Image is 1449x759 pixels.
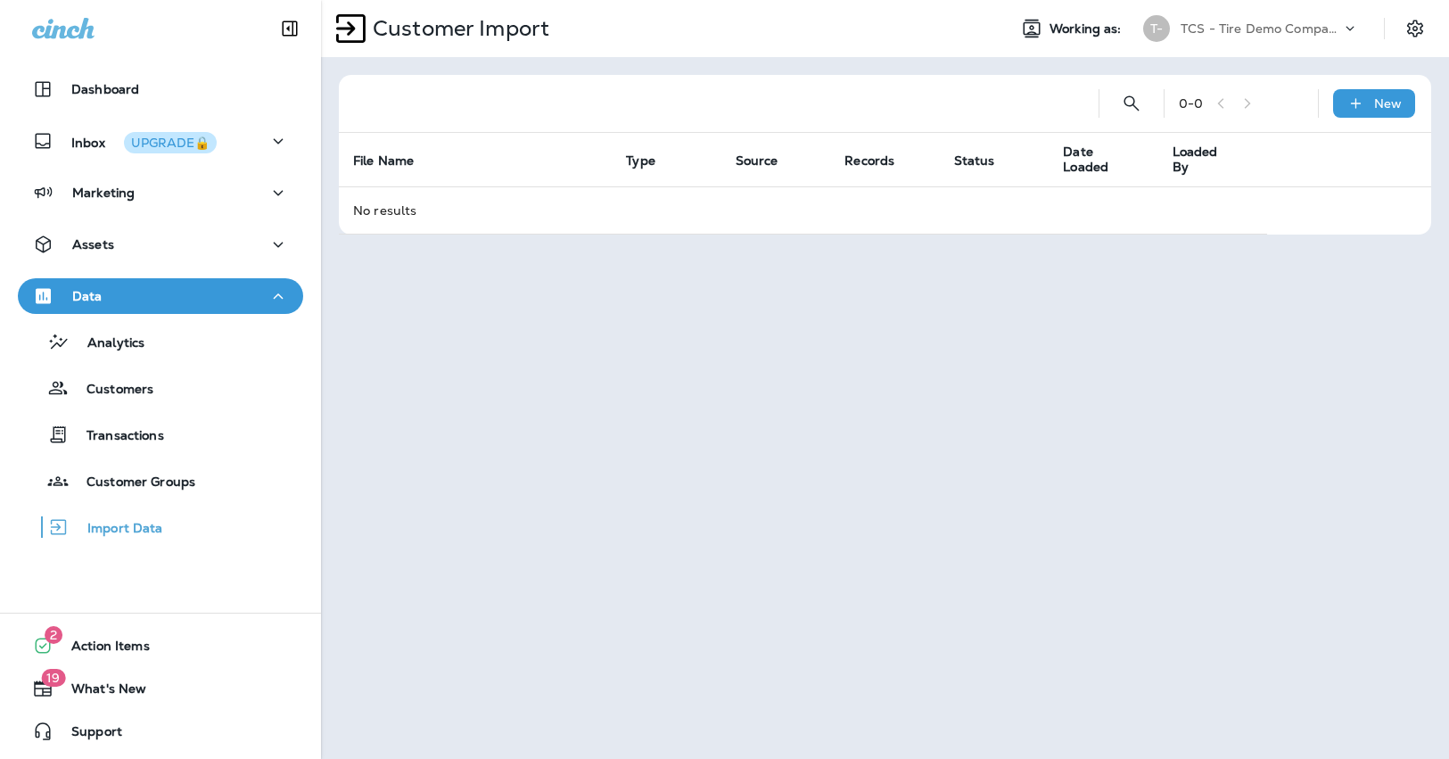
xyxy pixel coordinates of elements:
[366,15,549,42] p: Customer Import
[124,132,217,153] button: UPGRADE🔒
[1173,144,1238,175] span: Loaded By
[265,11,315,46] button: Collapse Sidebar
[18,323,303,360] button: Analytics
[954,153,1018,169] span: Status
[131,136,210,149] div: UPGRADE🔒
[18,416,303,453] button: Transactions
[954,153,995,169] span: Status
[353,153,437,169] span: File Name
[54,639,150,660] span: Action Items
[69,428,164,445] p: Transactions
[1181,21,1341,36] p: TCS - Tire Demo Company
[353,153,414,169] span: File Name
[736,153,802,169] span: Source
[72,237,114,252] p: Assets
[1050,21,1125,37] span: Working as:
[18,369,303,407] button: Customers
[41,669,65,687] span: 19
[18,227,303,262] button: Assets
[18,123,303,159] button: InboxUPGRADE🔒
[736,153,778,169] span: Source
[339,186,1267,234] td: No results
[69,382,153,399] p: Customers
[1179,96,1203,111] div: 0 - 0
[1063,144,1151,175] span: Date Loaded
[18,671,303,706] button: 19What's New
[71,132,217,151] p: Inbox
[18,628,303,664] button: 2Action Items
[70,521,163,538] p: Import Data
[626,153,655,169] span: Type
[18,462,303,499] button: Customer Groups
[18,714,303,749] button: Support
[1063,144,1128,175] span: Date Loaded
[626,153,679,169] span: Type
[69,474,195,491] p: Customer Groups
[1399,12,1431,45] button: Settings
[1143,15,1170,42] div: T-
[72,186,135,200] p: Marketing
[1374,96,1402,111] p: New
[18,71,303,107] button: Dashboard
[71,82,139,96] p: Dashboard
[54,724,122,746] span: Support
[70,335,144,352] p: Analytics
[18,278,303,314] button: Data
[844,153,894,169] span: Records
[1173,144,1261,175] span: Loaded By
[1114,86,1149,121] button: Search Import
[18,508,303,546] button: Import Data
[18,175,303,210] button: Marketing
[54,681,146,703] span: What's New
[72,289,103,303] p: Data
[45,626,62,644] span: 2
[844,153,918,169] span: Records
